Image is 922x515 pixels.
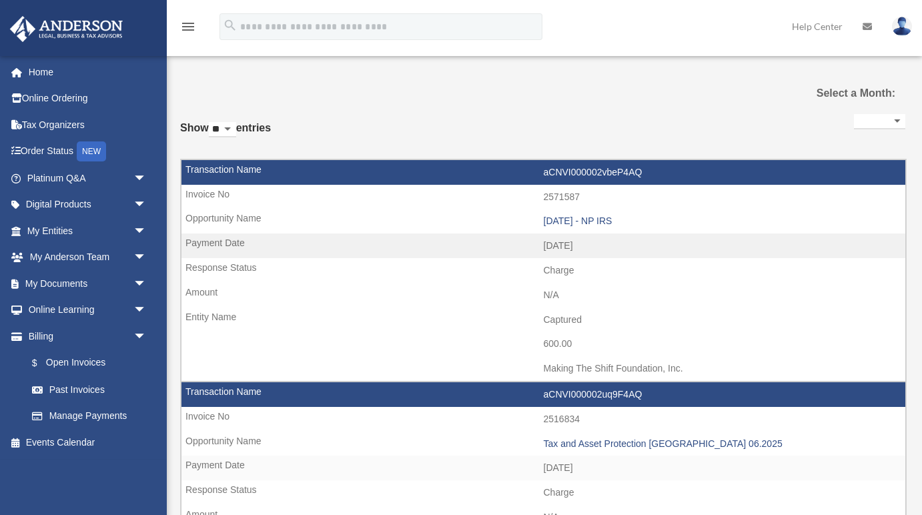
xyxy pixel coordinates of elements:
[181,258,905,284] td: Charge
[223,18,238,33] i: search
[181,283,905,308] td: N/A
[9,297,167,324] a: Online Learningarrow_drop_down
[6,16,127,42] img: Anderson Advisors Platinum Portal
[19,376,160,403] a: Past Invoices
[209,122,236,137] select: Showentries
[133,217,160,245] span: arrow_drop_down
[181,160,905,185] td: aCNVI000002vbeP4AQ
[133,270,160,298] span: arrow_drop_down
[9,59,167,85] a: Home
[892,17,912,36] img: User Pic
[9,111,167,138] a: Tax Organizers
[795,84,895,103] label: Select a Month:
[181,480,905,506] td: Charge
[181,308,905,333] td: Captured
[180,119,271,151] label: Show entries
[181,456,905,481] td: [DATE]
[544,215,899,227] div: [DATE] - NP IRS
[77,141,106,161] div: NEW
[9,85,167,112] a: Online Ordering
[19,403,167,430] a: Manage Payments
[181,382,905,408] td: aCNVI000002uq9F4AQ
[181,332,905,357] td: 600.00
[9,429,167,456] a: Events Calendar
[181,407,905,432] td: 2516834
[180,23,196,35] a: menu
[9,165,167,191] a: Platinum Q&Aarrow_drop_down
[9,270,167,297] a: My Documentsarrow_drop_down
[181,185,905,210] td: 2571587
[181,233,905,259] td: [DATE]
[181,356,905,382] td: Making The Shift Foundation, Inc.
[180,19,196,35] i: menu
[9,323,167,350] a: Billingarrow_drop_down
[133,191,160,219] span: arrow_drop_down
[133,244,160,272] span: arrow_drop_down
[9,244,167,271] a: My Anderson Teamarrow_drop_down
[9,217,167,244] a: My Entitiesarrow_drop_down
[9,138,167,165] a: Order StatusNEW
[9,191,167,218] a: Digital Productsarrow_drop_down
[39,355,46,372] span: $
[544,438,899,450] div: Tax and Asset Protection [GEOGRAPHIC_DATA] 06.2025
[133,323,160,350] span: arrow_drop_down
[133,297,160,324] span: arrow_drop_down
[133,165,160,192] span: arrow_drop_down
[19,350,167,377] a: $Open Invoices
